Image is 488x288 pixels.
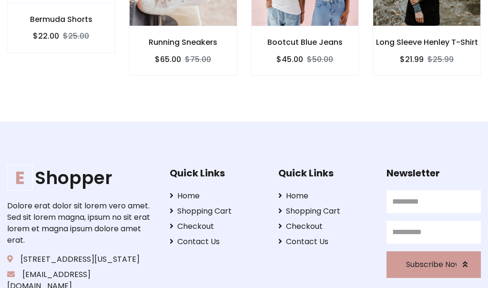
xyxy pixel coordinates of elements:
a: Contact Us [170,236,264,247]
a: EShopper [7,167,155,189]
h5: Newsletter [386,167,481,179]
a: Checkout [278,221,373,232]
a: Contact Us [278,236,373,247]
button: Subscribe Now [386,251,481,278]
span: E [7,165,33,191]
a: Home [278,190,373,202]
h5: Quick Links [278,167,373,179]
a: Checkout [170,221,264,232]
h6: Long Sleeve Henley T-Shirt [373,38,480,47]
del: $25.00 [63,31,89,41]
h6: Running Sneakers [130,38,237,47]
del: $50.00 [307,54,333,65]
p: Dolore erat dolor sit lorem vero amet. Sed sit lorem magna, ipsum no sit erat lorem et magna ipsu... [7,200,155,246]
p: [STREET_ADDRESS][US_STATE] [7,254,155,265]
h6: $45.00 [276,55,303,64]
a: Home [170,190,264,202]
h6: $22.00 [33,31,59,41]
h6: Bermuda Shorts [8,15,115,24]
h6: $21.99 [400,55,424,64]
del: $75.00 [185,54,211,65]
h6: Bootcut Blue Jeans [252,38,359,47]
a: Shopping Cart [278,206,373,217]
h5: Quick Links [170,167,264,179]
del: $25.99 [427,54,454,65]
h1: Shopper [7,167,155,189]
h6: $65.00 [155,55,181,64]
a: Shopping Cart [170,206,264,217]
